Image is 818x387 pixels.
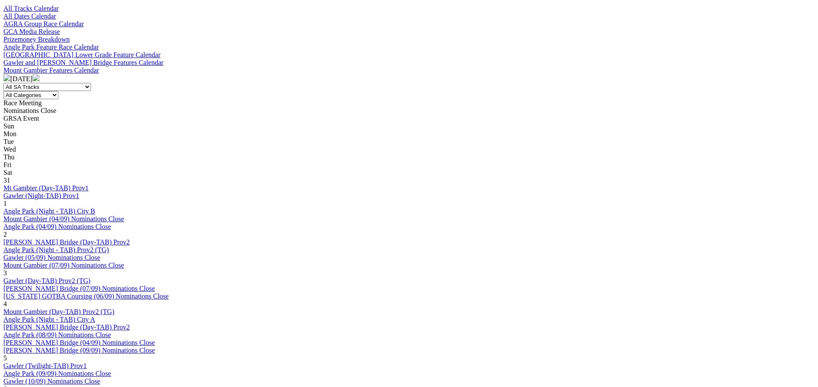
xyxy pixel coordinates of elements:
a: Gawler (Night-TAB) Prov1 [3,192,79,199]
a: All Tracks Calendar [3,5,59,12]
a: [PERSON_NAME] Bridge (07/09) Nominations Close [3,285,155,292]
a: All Dates Calendar [3,12,56,20]
span: 4 [3,300,7,308]
div: Tue [3,138,815,146]
a: Prizemoney Breakdown [3,36,70,43]
a: [PERSON_NAME] Bridge (04/09) Nominations Close [3,339,155,346]
a: Angle Park (Night - TAB) City B [3,207,95,215]
a: Mount Gambier (Day-TAB) Prov2 (TG) [3,308,114,315]
a: [GEOGRAPHIC_DATA] Lower Grade Feature Calendar [3,51,161,58]
a: [PERSON_NAME] Bridge (Day-TAB) Prov2 [3,238,130,246]
div: Sat [3,169,815,177]
img: chevron-left-pager-white.svg [3,74,10,81]
a: Angle Park Feature Race Calendar [3,43,99,51]
div: Thu [3,153,815,161]
a: Angle Park (08/09) Nominations Close [3,331,111,338]
span: 1 [3,200,7,207]
a: Angle Park (09/09) Nominations Close [3,370,111,377]
a: Mt Gambier (Day-TAB) Prov1 [3,184,88,192]
a: Angle Park (04/09) Nominations Close [3,223,111,230]
div: Fri [3,161,815,169]
img: chevron-right-pager-white.svg [33,74,40,81]
div: GRSA Event [3,115,815,122]
span: 5 [3,354,7,362]
a: Gawler (Twilight-TAB) Prov1 [3,362,87,369]
a: Mount Gambier Features Calendar [3,67,99,74]
span: 3 [3,269,7,277]
a: AGRA Group Race Calendar [3,20,84,27]
div: [DATE] [3,74,815,83]
div: Wed [3,146,815,153]
a: Angle Park (Night - TAB) City A [3,316,95,323]
a: [PERSON_NAME] Bridge (09/09) Nominations Close [3,347,155,354]
a: Angle Park (Night - TAB) Prov2 (TG) [3,246,109,253]
a: GCA Media Release [3,28,60,35]
div: Nominations Close [3,107,815,115]
a: Gawler and [PERSON_NAME] Bridge Features Calendar [3,59,164,66]
a: Gawler (10/09) Nominations Close [3,378,100,385]
a: [US_STATE] GOTBA Coursing (06/09) Nominations Close [3,293,169,300]
a: Gawler (05/09) Nominations Close [3,254,100,261]
a: Gawler (Day-TAB) Prov2 (TG) [3,277,91,284]
div: Sun [3,122,815,130]
a: Mount Gambier (07/09) Nominations Close [3,262,124,269]
a: Mount Gambier (04/09) Nominations Close [3,215,124,222]
span: 2 [3,231,7,238]
div: Race Meeting [3,99,815,107]
span: 31 [3,177,10,184]
a: [PERSON_NAME] Bridge (Day-TAB) Prov2 [3,323,130,331]
div: Mon [3,130,815,138]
